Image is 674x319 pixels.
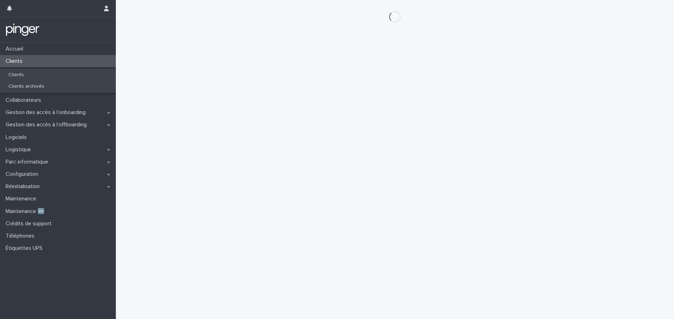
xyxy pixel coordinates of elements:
p: Clients [3,58,28,65]
p: Clients [3,72,29,78]
p: Logiciels [3,134,32,141]
p: Collaborateurs [3,97,47,104]
p: Configuration [3,171,44,178]
img: mTgBEunGTSyRkCgitkcU [6,23,40,37]
p: Gestion des accès à l’onboarding [3,109,91,116]
p: Logistique [3,146,37,153]
p: Gestion des accès à l’offboarding [3,121,92,128]
p: Réinitialisation [3,183,45,190]
p: Maintenance [3,195,42,202]
p: Accueil [3,46,29,52]
p: Maintenance 🆕 [3,208,50,215]
p: Téléphones [3,233,40,239]
p: Étiquettes UPS [3,245,48,252]
p: Crédits de support [3,220,57,227]
p: Parc informatique [3,159,54,165]
p: Clients archivés [3,84,50,89]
